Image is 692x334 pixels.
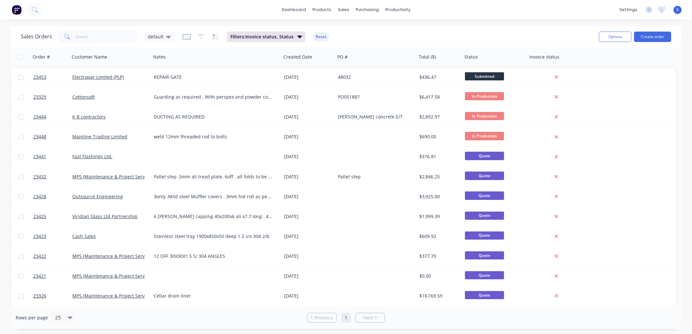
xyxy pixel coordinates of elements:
[33,167,72,187] a: 23432
[76,30,139,43] input: Search...
[353,5,382,15] div: purchasing
[284,174,333,180] div: [DATE]
[227,32,305,42] button: Filters:Invoice status, Status
[154,193,273,200] div: 3only .Mild steel Muffler covers . 3mm hot roll as per drawings .Painting is up to customer to so...
[338,74,410,80] div: 48032
[21,34,52,40] h1: Sales Orders
[33,213,46,220] span: 23425
[283,54,312,60] div: Created Date
[419,94,458,100] div: $6,417.58
[676,7,679,13] span: S
[363,314,373,321] span: Next
[148,33,164,40] span: default
[356,314,384,321] a: Next page
[599,32,631,42] button: Options
[33,286,72,306] a: 23326
[33,227,72,246] a: 23423
[284,273,333,279] div: [DATE]
[419,193,458,200] div: $3,925.00
[284,253,333,259] div: [DATE]
[419,133,458,140] div: $690.00
[284,293,333,299] div: [DATE]
[341,313,351,323] a: Page 1 is your current page
[419,213,458,220] div: $1,999.39
[419,233,458,240] div: $609.92
[419,174,458,180] div: $2,846.25
[465,212,504,220] span: Quote
[33,174,46,180] span: 23432
[284,133,333,140] div: [DATE]
[284,94,333,100] div: [DATE]
[72,74,124,80] a: Electropar Limited (PLP)
[154,213,273,220] div: 6 [PERSON_NAME] capping 40x200x6 ali x7.7 long . 40x40x6 ali angle 7.7 long . no holes and no pow...
[284,114,333,120] div: [DATE]
[33,246,72,266] a: 23422
[33,253,46,259] span: 23422
[154,133,273,140] div: weld 12mm threaded rod to bolts
[72,193,123,200] a: Outsource Engineering
[465,152,504,160] span: Quote
[33,87,72,107] a: 23329
[284,74,333,80] div: [DATE]
[313,32,329,41] button: Reset
[72,293,163,299] a: MPS (Maintenance & Project Services Ltd)
[33,127,72,146] a: 23448
[419,253,458,259] div: $377.70
[419,54,436,60] div: Total ($)
[308,314,336,321] a: Previous page
[33,193,46,200] span: 23428
[33,67,72,87] a: 23453
[72,153,112,160] a: Fast Flashings Ltd.
[72,273,163,279] a: MPS (Maintenance & Project Services Ltd)
[465,92,504,100] span: In Production
[338,174,410,180] div: Pallet step
[72,114,106,120] a: K B contractors
[72,253,163,259] a: MPS (Maintenance & Project Services Ltd)
[33,153,46,160] span: 23441
[465,172,504,180] span: Quote
[465,271,504,279] span: Quote
[72,94,95,100] a: Cottonsoft
[230,34,294,40] span: Filters: Invoice status, Status
[465,112,504,120] span: In Production
[33,207,72,226] a: 23425
[33,114,46,120] span: 23444
[154,94,273,100] div: Guarding as required . With perspex and powder coated
[335,5,353,15] div: sales
[284,233,333,240] div: [DATE]
[33,233,46,240] span: 23423
[16,314,48,321] span: Rows per page
[284,153,333,160] div: [DATE]
[419,153,458,160] div: $376.81
[154,74,273,80] div: REPAIR GATE
[314,314,333,321] span: Previous
[154,253,273,259] div: 12 OFF 30X30X1.5 S/ 304 ANGLES
[33,266,72,286] a: 23421
[419,74,458,80] div: $436.47
[419,273,458,279] div: $0.00
[465,231,504,240] span: Quote
[634,32,671,42] button: Create order
[33,293,46,299] span: 23326
[464,54,478,60] div: Status
[382,5,414,15] div: productivity
[33,94,46,100] span: 23329
[279,5,309,15] a: dashboard
[72,213,137,219] a: Viridian Glass Ltd Partnership
[465,251,504,259] span: Quote
[309,5,335,15] div: products
[284,193,333,200] div: [DATE]
[154,174,273,180] div: Pallet step .5mm ali tread plate. 6off . all folds to be 90 degrees as our press will not over be...
[33,147,72,166] a: 23441
[154,293,273,299] div: Cellar drain liner
[12,5,22,15] img: Factory
[337,54,348,60] div: PO #
[154,114,273,120] div: DUCTING AS REQUIRED
[72,54,107,60] div: Customer Name
[284,213,333,220] div: [DATE]
[33,133,46,140] span: 23448
[72,174,163,180] a: MPS (Maintenance & Project Services Ltd)
[616,5,641,15] div: settings
[419,114,458,120] div: $2,892.97
[465,132,504,140] span: In Production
